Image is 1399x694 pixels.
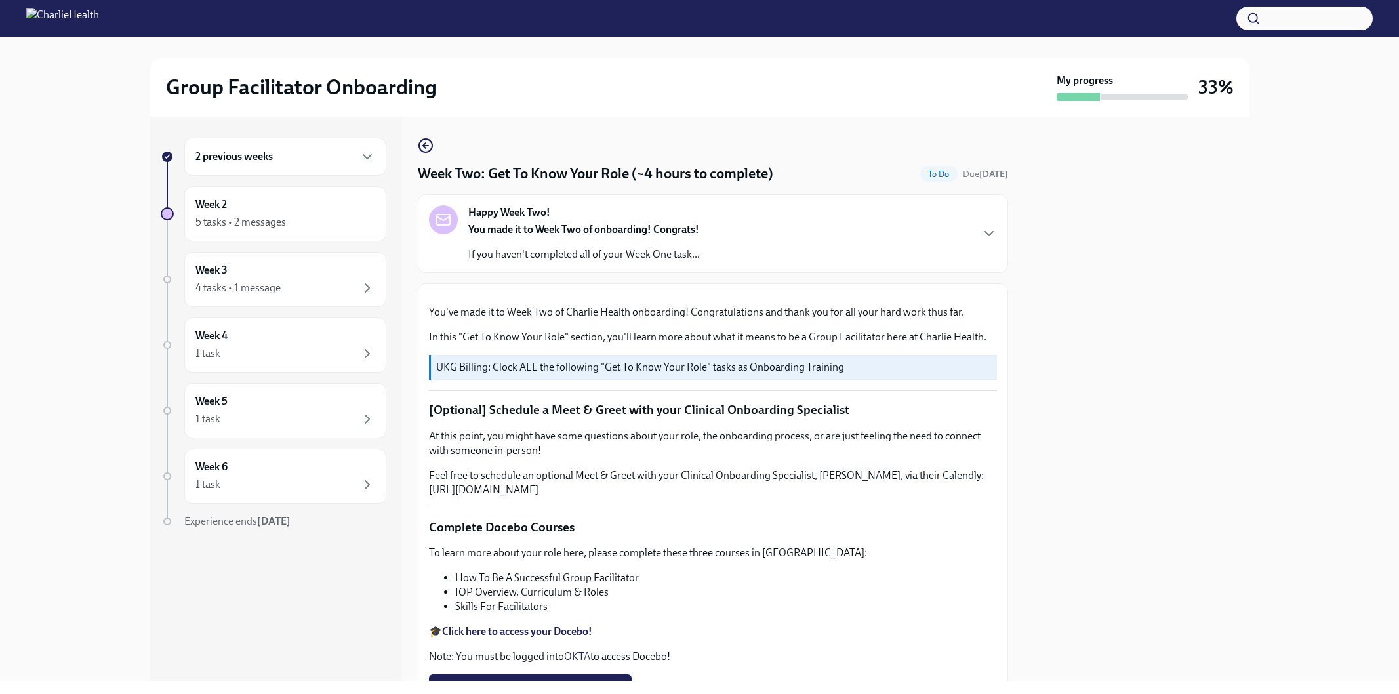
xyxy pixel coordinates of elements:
a: Week 61 task [161,449,386,504]
h6: 2 previous weeks [195,150,273,164]
h6: Week 6 [195,460,228,474]
div: 1 task [195,478,220,492]
strong: Happy Week Two! [468,205,550,220]
a: Week 41 task [161,317,386,373]
p: Note: You must be logged into to access Docebo! [429,649,997,664]
strong: [DATE] [257,515,291,527]
h6: Week 5 [195,394,228,409]
p: Feel free to schedule an optional Meet & Greet with your Clinical Onboarding Specialist, [PERSON_... [429,468,997,497]
strong: [DATE] [979,169,1008,180]
a: Week 25 tasks • 2 messages [161,186,386,241]
h2: Group Facilitator Onboarding [166,74,437,100]
p: In this "Get To Know Your Role" section, you'll learn more about what it means to be a Group Faci... [429,330,997,344]
p: At this point, you might have some questions about your role, the onboarding process, or are just... [429,429,997,458]
li: IOP Overview, Curriculum & Roles [455,585,997,600]
p: You've made it to Week Two of Charlie Health onboarding! Congratulations and thank you for all yo... [429,305,997,319]
div: 4 tasks • 1 message [195,281,281,295]
a: Click here to access your Docebo! [442,625,592,638]
span: To Do [920,169,958,179]
p: If you haven't completed all of your Week One task... [468,247,700,262]
h6: Week 4 [195,329,228,343]
p: To learn more about your role here, please complete these three courses in [GEOGRAPHIC_DATA]: [429,546,997,560]
p: UKG Billing: Clock ALL the following "Get To Know Your Role" tasks as Onboarding Training [436,360,992,375]
p: 🎓 [429,624,997,639]
li: How To Be A Successful Group Facilitator [455,571,997,585]
p: [Optional] Schedule a Meet & Greet with your Clinical Onboarding Specialist [429,401,997,418]
div: 5 tasks • 2 messages [195,215,286,230]
a: OKTA [564,650,590,663]
strong: You made it to Week Two of onboarding! Congrats! [468,223,699,235]
a: Week 51 task [161,383,386,438]
a: Week 34 tasks • 1 message [161,252,386,307]
li: Skills For Facilitators [455,600,997,614]
div: 1 task [195,346,220,361]
strong: My progress [1057,73,1113,88]
h4: Week Two: Get To Know Your Role (~4 hours to complete) [418,164,773,184]
span: October 13th, 2025 10:00 [963,168,1008,180]
h6: Week 2 [195,197,227,212]
p: Complete Docebo Courses [429,519,997,536]
span: Due [963,169,1008,180]
h3: 33% [1198,75,1234,99]
h6: Week 3 [195,263,228,277]
div: 1 task [195,412,220,426]
span: Experience ends [184,515,291,527]
div: 2 previous weeks [184,138,386,176]
img: CharlieHealth [26,8,99,29]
